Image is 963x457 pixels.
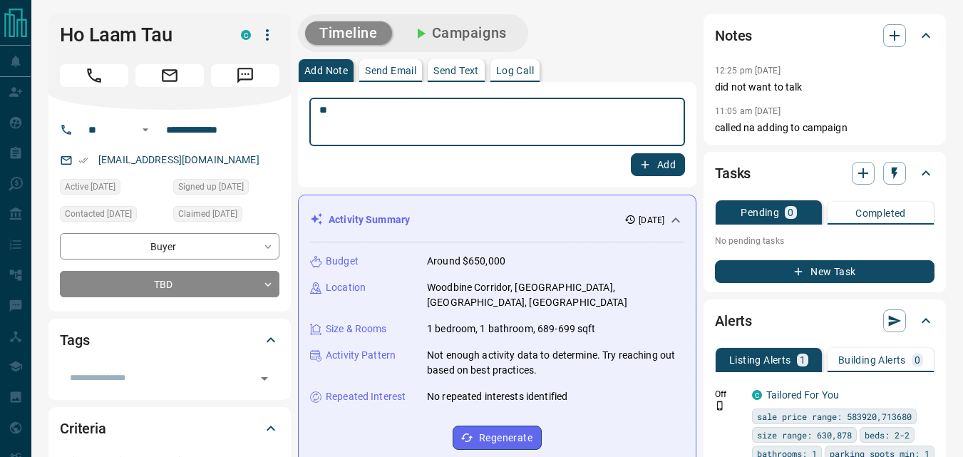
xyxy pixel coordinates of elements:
[60,24,220,46] h1: Ho Laam Tau
[715,19,934,53] div: Notes
[752,390,762,400] div: condos.ca
[137,121,154,138] button: Open
[60,411,279,446] div: Criteria
[715,304,934,338] div: Alerts
[65,207,132,221] span: Contacted [DATE]
[715,309,752,332] h2: Alerts
[326,254,359,269] p: Budget
[173,206,279,226] div: Sun Sep 14 2025
[427,348,684,378] p: Not enough activity data to determine. Try reaching out based on best practices.
[310,207,684,233] div: Activity Summary[DATE]
[453,426,542,450] button: Regenerate
[178,207,237,221] span: Claimed [DATE]
[496,66,534,76] p: Log Call
[427,389,567,404] p: No repeated interests identified
[178,180,244,194] span: Signed up [DATE]
[757,428,852,442] span: size range: 630,878
[305,21,392,45] button: Timeline
[427,280,684,310] p: Woodbine Corridor, [GEOGRAPHIC_DATA], [GEOGRAPHIC_DATA], [GEOGRAPHIC_DATA]
[838,355,906,365] p: Building Alerts
[729,355,791,365] p: Listing Alerts
[60,271,279,297] div: TBD
[631,153,685,176] button: Add
[60,179,166,199] div: Sun Sep 14 2025
[800,355,805,365] p: 1
[60,329,89,351] h2: Tags
[173,179,279,199] div: Sun Sep 14 2025
[757,409,912,423] span: sale price range: 583920,713680
[788,207,793,217] p: 0
[865,428,910,442] span: beds: 2-2
[715,401,725,411] svg: Push Notification Only
[211,64,279,87] span: Message
[715,106,781,116] p: 11:05 am [DATE]
[65,180,115,194] span: Active [DATE]
[60,323,279,357] div: Tags
[254,369,274,389] button: Open
[60,233,279,260] div: Buyer
[78,155,88,165] svg: Email Verified
[915,355,920,365] p: 0
[715,120,934,135] p: called na adding to campaign
[427,322,596,337] p: 1 bedroom, 1 bathroom, 689-699 sqft
[715,260,934,283] button: New Task
[766,389,839,401] a: Tailored For You
[241,30,251,40] div: condos.ca
[326,322,387,337] p: Size & Rooms
[326,348,396,363] p: Activity Pattern
[98,154,259,165] a: [EMAIL_ADDRESS][DOMAIN_NAME]
[639,214,664,227] p: [DATE]
[433,66,479,76] p: Send Text
[326,389,406,404] p: Repeated Interest
[60,417,106,440] h2: Criteria
[715,24,752,47] h2: Notes
[715,388,743,401] p: Off
[715,80,934,95] p: did not want to talk
[427,254,505,269] p: Around $650,000
[135,64,204,87] span: Email
[60,206,166,226] div: Mon Sep 15 2025
[855,208,906,218] p: Completed
[304,66,348,76] p: Add Note
[329,212,410,227] p: Activity Summary
[741,207,779,217] p: Pending
[365,66,416,76] p: Send Email
[326,280,366,295] p: Location
[715,162,751,185] h2: Tasks
[715,230,934,252] p: No pending tasks
[715,156,934,190] div: Tasks
[715,66,781,76] p: 12:25 pm [DATE]
[60,64,128,87] span: Call
[398,21,521,45] button: Campaigns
